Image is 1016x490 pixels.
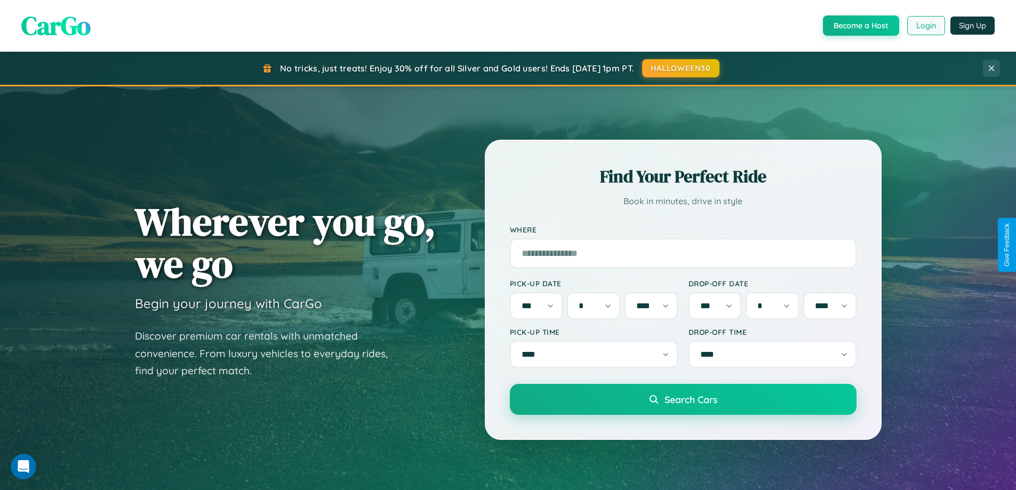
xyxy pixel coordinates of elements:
[510,279,678,288] label: Pick-up Date
[689,279,857,288] label: Drop-off Date
[665,393,717,405] span: Search Cars
[135,295,322,311] h3: Begin your journey with CarGo
[11,454,36,479] iframe: Intercom live chat
[689,327,857,336] label: Drop-off Time
[510,165,857,188] h2: Find Your Perfect Ride
[21,8,91,43] span: CarGo
[135,327,402,380] p: Discover premium car rentals with unmatched convenience. From luxury vehicles to everyday rides, ...
[510,225,857,234] label: Where
[135,200,436,285] h1: Wherever you go, we go
[510,194,857,209] p: Book in minutes, drive in style
[950,17,995,35] button: Sign Up
[1003,223,1011,267] div: Give Feedback
[823,15,899,36] button: Become a Host
[510,384,857,415] button: Search Cars
[510,327,678,336] label: Pick-up Time
[907,16,945,35] button: Login
[642,59,719,77] button: HALLOWEEN30
[280,63,634,74] span: No tricks, just treats! Enjoy 30% off for all Silver and Gold users! Ends [DATE] 1pm PT.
